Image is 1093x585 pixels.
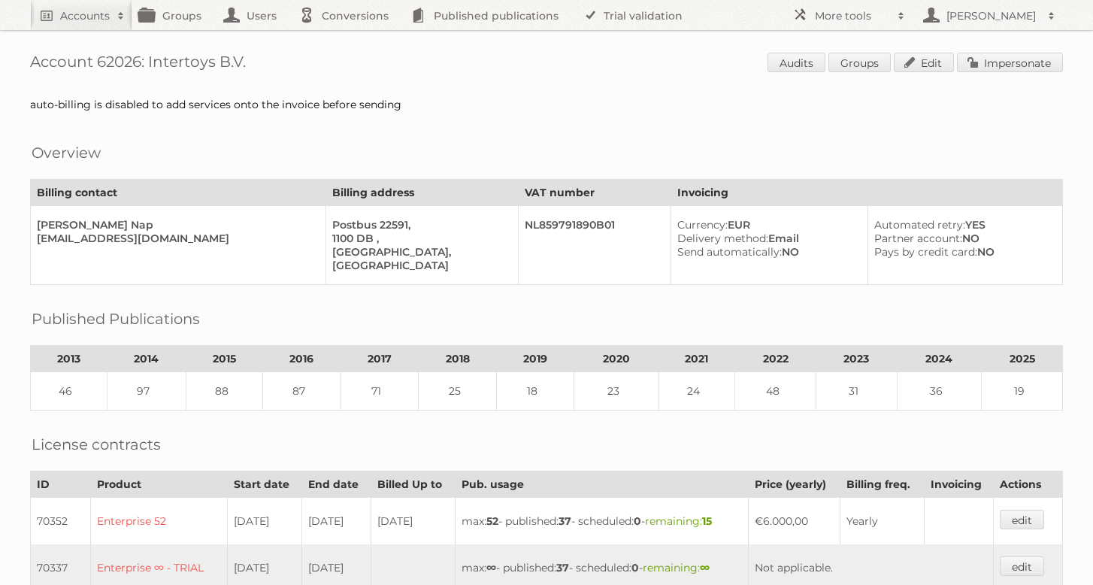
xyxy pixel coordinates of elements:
[332,218,506,232] div: Postbus 22591,
[874,232,962,245] span: Partner account:
[643,561,710,574] span: remaining:
[326,180,519,206] th: Billing address
[677,232,855,245] div: Email
[816,372,898,411] td: 31
[874,218,1050,232] div: YES
[107,346,186,372] th: 2014
[645,514,712,528] span: remaining:
[332,259,506,272] div: [GEOGRAPHIC_DATA]
[37,218,313,232] div: [PERSON_NAME] Nap
[31,180,326,206] th: Billing contact
[874,245,1050,259] div: NO
[371,471,455,498] th: Billed Up to
[31,471,91,498] th: ID
[332,232,506,245] div: 1100 DB ,
[574,372,659,411] td: 23
[455,498,748,545] td: max: - published: - scheduled: -
[341,346,419,372] th: 2017
[768,53,825,72] a: Audits
[30,98,1063,111] div: auto-billing is disabled to add services onto the invoice before sending
[186,372,263,411] td: 88
[982,346,1063,372] th: 2025
[634,514,641,528] strong: 0
[702,514,712,528] strong: 15
[749,471,840,498] th: Price (yearly)
[816,346,898,372] th: 2023
[496,372,574,411] td: 18
[341,372,419,411] td: 71
[37,232,313,245] div: [EMAIL_ADDRESS][DOMAIN_NAME]
[60,8,110,23] h2: Accounts
[840,498,924,545] td: Yearly
[32,308,200,330] h2: Published Publications
[262,346,341,372] th: 2016
[677,218,855,232] div: EUR
[519,180,671,206] th: VAT number
[994,471,1063,498] th: Actions
[332,245,506,259] div: [GEOGRAPHIC_DATA],
[556,561,569,574] strong: 37
[924,471,994,498] th: Invoicing
[894,53,954,72] a: Edit
[700,561,710,574] strong: ∞
[982,372,1063,411] td: 19
[419,372,497,411] td: 25
[677,218,728,232] span: Currency:
[32,433,161,456] h2: License contracts
[749,498,840,545] td: €6.000,00
[227,471,301,498] th: Start date
[301,498,371,545] td: [DATE]
[671,180,1063,206] th: Invoicing
[107,372,186,411] td: 97
[30,53,1063,75] h1: Account 62026: Intertoys B.V.
[455,471,748,498] th: Pub. usage
[874,218,965,232] span: Automated retry:
[659,372,735,411] td: 24
[815,8,890,23] h2: More tools
[486,561,496,574] strong: ∞
[735,346,816,372] th: 2022
[227,498,301,545] td: [DATE]
[677,232,768,245] span: Delivery method:
[659,346,735,372] th: 2021
[897,372,981,411] td: 36
[735,372,816,411] td: 48
[31,498,91,545] td: 70352
[631,561,639,574] strong: 0
[874,245,977,259] span: Pays by credit card:
[496,346,574,372] th: 2019
[828,53,891,72] a: Groups
[31,372,107,411] td: 46
[874,232,1050,245] div: NO
[957,53,1063,72] a: Impersonate
[840,471,924,498] th: Billing freq.
[31,346,107,372] th: 2013
[677,245,855,259] div: NO
[677,245,782,259] span: Send automatically:
[262,372,341,411] td: 87
[419,346,497,372] th: 2018
[32,141,101,164] h2: Overview
[186,346,263,372] th: 2015
[574,346,659,372] th: 2020
[486,514,498,528] strong: 52
[90,471,227,498] th: Product
[301,471,371,498] th: End date
[1000,556,1044,576] a: edit
[943,8,1040,23] h2: [PERSON_NAME]
[90,498,227,545] td: Enterprise 52
[519,206,671,285] td: NL859791890B01
[371,498,455,545] td: [DATE]
[1000,510,1044,529] a: edit
[897,346,981,372] th: 2024
[559,514,571,528] strong: 37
